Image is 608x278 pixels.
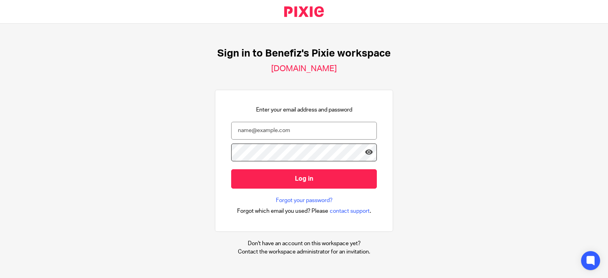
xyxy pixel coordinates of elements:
div: . [237,206,371,216]
input: name@example.com [231,122,377,140]
p: Contact the workspace administrator for an invitation. [238,248,370,256]
span: contact support [330,207,370,215]
h1: Sign in to Benefiz's Pixie workspace [217,47,391,60]
p: Enter your email address and password [256,106,352,114]
p: Don't have an account on this workspace yet? [238,240,370,248]
input: Log in [231,169,377,189]
span: Forgot which email you used? Please [237,207,328,215]
h2: [DOMAIN_NAME] [271,64,337,74]
a: Forgot your password? [276,197,332,204]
